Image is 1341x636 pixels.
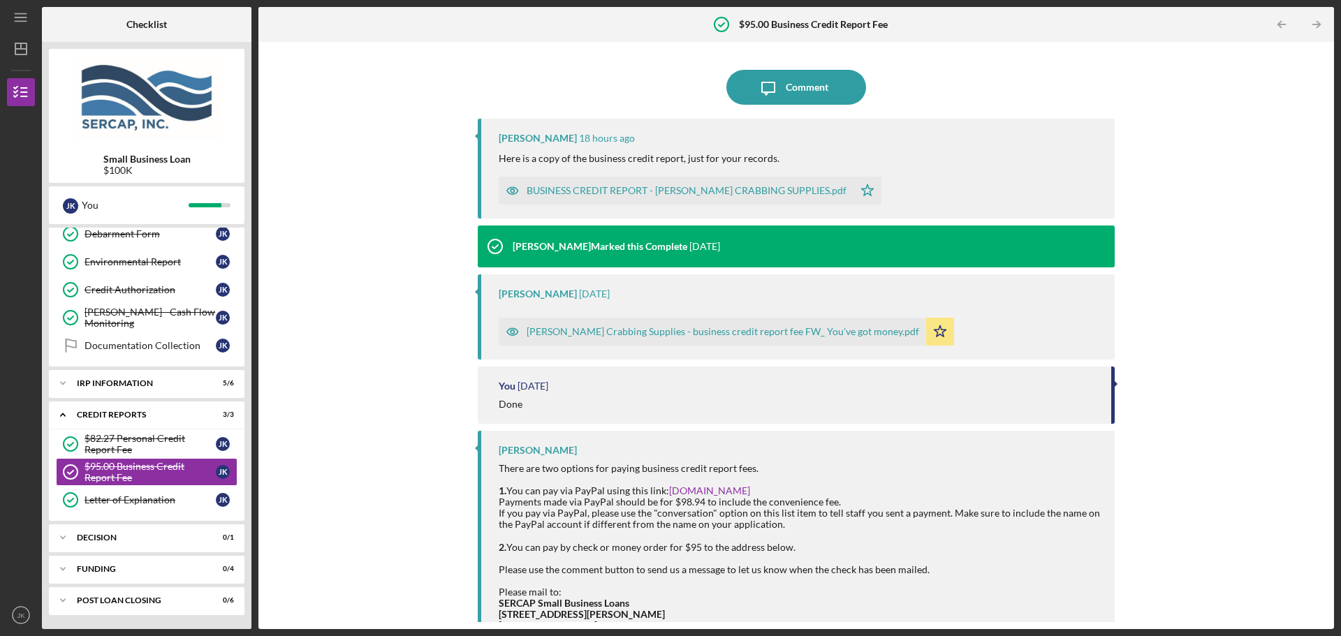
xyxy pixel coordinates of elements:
div: [PERSON_NAME] Crabbing Supplies - business credit report fee FW_ You've got money.pdf [527,326,919,337]
img: Product logo [49,56,244,140]
div: Done [499,399,522,410]
div: Documentation Collection [85,340,216,351]
p: Here is a copy of the business credit report, just for your records. [499,151,779,166]
div: Debarment Form [85,228,216,239]
div: IRP Information [77,379,199,387]
div: J K [216,227,230,241]
strong: SERCAP Small Business Loans [499,597,629,609]
a: Documentation CollectionJK [56,332,237,360]
div: You [82,193,189,217]
div: Funding [77,565,199,573]
div: 0 / 4 [209,565,234,573]
text: JK [17,612,25,619]
div: J K [63,198,78,214]
div: [PERSON_NAME] [499,445,577,456]
div: J K [216,437,230,451]
div: [PERSON_NAME] - Cash Flow Monitoring [85,306,216,329]
div: Decision [77,533,199,542]
a: Letter of ExplanationJK [56,486,237,514]
div: J K [216,255,230,269]
div: Letter of Explanation [85,494,216,505]
button: JK [7,601,35,629]
time: 2025-08-18 12:47 [579,288,610,299]
div: J K [216,493,230,507]
div: You can pay via PayPal using this link: [499,485,1101,496]
b: Checklist [126,19,167,30]
div: 3 / 3 [209,411,234,419]
div: Credit Authorization [85,284,216,295]
div: J K [216,339,230,353]
div: J K [216,465,230,479]
div: [PERSON_NAME] Marked this Complete [513,241,687,252]
b: $95.00 Business Credit Report Fee [739,19,888,30]
div: Please use the comment button to send us a message to let us know when the check has been mailed. [499,564,1101,575]
div: You [499,380,515,392]
strong: 1. [499,485,506,496]
div: Environmental Report [85,256,216,267]
a: Environmental ReportJK [56,248,237,276]
div: If you pay via PayPal, please use the "conversation" option on this list item to tell staff you s... [499,508,1101,530]
button: Comment [726,70,866,105]
time: 2025-08-15 17:10 [518,380,548,392]
a: Debarment FormJK [56,220,237,248]
div: BUSINESS CREDIT REPORT - [PERSON_NAME] CRABBING SUPPLIES.pdf [527,185,847,196]
time: 2025-08-18 12:47 [689,241,720,252]
time: 2025-08-18 19:39 [579,133,635,144]
div: Comment [786,70,828,105]
div: 0 / 1 [209,533,234,542]
div: [PERSON_NAME] [499,288,577,299]
a: $95.00 Business Credit Report FeeJK [56,458,237,486]
div: credit reports [77,411,199,419]
button: [PERSON_NAME] Crabbing Supplies - business credit report fee FW_ You've got money.pdf [499,318,954,346]
strong: [GEOGRAPHIC_DATA], VA 24016 [499,619,645,631]
div: 5 / 6 [209,379,234,387]
div: J K [216,283,230,297]
a: $82.27 Personal Credit Report FeeJK [56,430,237,458]
div: Payments made via PayPal should be for $98.94 to include the convenience fee. [499,496,1101,508]
a: [DOMAIN_NAME] [669,485,750,496]
strong: [STREET_ADDRESS][PERSON_NAME] [499,608,665,620]
a: Credit AuthorizationJK [56,276,237,304]
div: $95.00 Business Credit Report Fee [85,461,216,483]
b: Small Business Loan [103,154,191,165]
div: [PERSON_NAME] [499,133,577,144]
div: $100K [103,165,191,176]
div: There are two options for paying business credit report fees. [499,463,1101,474]
strong: 2. [499,541,506,553]
div: You can pay by check or money order for $95 to the address below. [499,542,1101,553]
div: Please mail to: [499,586,1101,631]
div: $82.27 Personal Credit Report Fee [85,433,216,455]
div: J K [216,311,230,325]
div: 0 / 6 [209,596,234,605]
button: BUSINESS CREDIT REPORT - [PERSON_NAME] CRABBING SUPPLIES.pdf [499,177,881,205]
div: POST LOAN CLOSING [77,596,199,605]
a: [PERSON_NAME] - Cash Flow MonitoringJK [56,304,237,332]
